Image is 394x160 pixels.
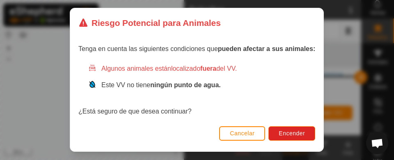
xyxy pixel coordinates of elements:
span: Cancelar [230,130,255,137]
button: Encender [269,126,316,141]
strong: pueden afectar a sus animales: [218,46,315,53]
span: Encender [279,130,305,137]
div: Riesgo Potencial para Animales [78,16,221,29]
button: Cancelar [220,126,266,141]
span: Tenga en cuenta las siguientes condiciones que [78,46,315,53]
div: ¿Está seguro de que desea continuar? [78,64,315,117]
div: Chat abierto [366,132,388,154]
div: Algunos animales están [88,64,315,74]
strong: fuera [200,65,216,72]
span: localizado del VV. [171,65,237,72]
strong: ningún punto de agua. [151,82,221,89]
span: Este VV no tiene [101,82,221,89]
